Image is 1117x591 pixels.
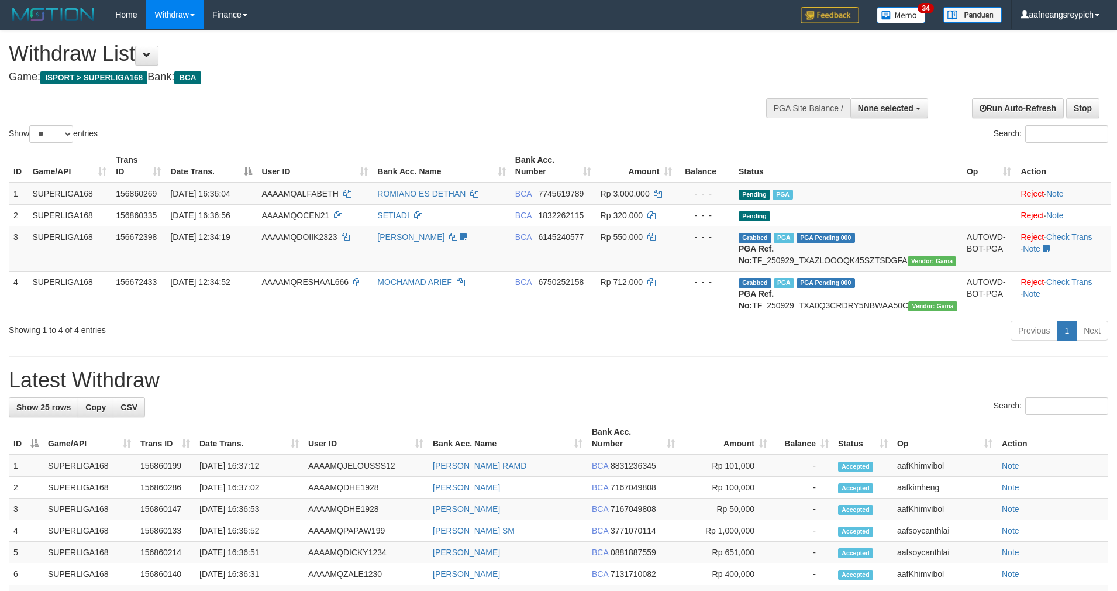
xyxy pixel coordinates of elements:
[611,526,656,535] span: Copy 3771070114 to clipboard
[116,232,157,242] span: 156672398
[838,570,873,580] span: Accepted
[377,277,452,287] a: MOCHAMAD ARIEF
[43,477,136,499] td: SUPERLIGA168
[592,548,608,557] span: BCA
[1016,204,1111,226] td: ·
[680,477,772,499] td: Rp 100,000
[1057,321,1077,341] a: 1
[611,548,656,557] span: Copy 0881887559 to clipboard
[195,520,304,542] td: [DATE] 16:36:52
[195,563,304,585] td: [DATE] 16:36:31
[9,71,733,83] h4: Game: Bank:
[120,403,137,412] span: CSV
[511,149,596,183] th: Bank Acc. Number: activate to sort column ascending
[27,183,111,205] td: SUPERLIGA168
[1025,397,1108,415] input: Search:
[9,499,43,520] td: 3
[772,455,833,477] td: -
[85,403,106,412] span: Copy
[136,520,195,542] td: 156860133
[772,563,833,585] td: -
[994,125,1108,143] label: Search:
[592,504,608,514] span: BCA
[772,421,833,455] th: Balance: activate to sort column ascending
[136,477,195,499] td: 156860286
[515,189,532,198] span: BCA
[734,226,962,271] td: TF_250929_TXAZLOOOQK45SZTSDGFA
[611,461,656,470] span: Copy 8831236345 to clipboard
[195,477,304,499] td: [DATE] 16:37:02
[261,232,337,242] span: AAAAMQDOIIK2323
[538,277,584,287] span: Copy 6750252158 to clipboard
[892,477,997,499] td: aafkimheng
[1016,149,1111,183] th: Action
[680,563,772,585] td: Rp 400,000
[1023,289,1040,298] a: Note
[850,98,928,118] button: None selected
[1021,189,1044,198] a: Reject
[43,520,136,542] td: SUPERLIGA168
[801,7,859,23] img: Feedback.jpg
[1002,569,1019,579] a: Note
[943,7,1002,23] img: panduan.png
[611,504,656,514] span: Copy 7167049808 to clipboard
[377,189,466,198] a: ROMIANO ES DETHAN
[592,483,608,492] span: BCA
[734,149,962,183] th: Status
[261,189,338,198] span: AAAAMQALFABETH
[433,526,515,535] a: [PERSON_NAME] SM
[9,319,457,336] div: Showing 1 to 4 of 4 entries
[136,542,195,563] td: 156860214
[515,211,532,220] span: BCA
[1046,232,1092,242] a: Check Trans
[1076,321,1108,341] a: Next
[9,563,43,585] td: 6
[16,403,71,412] span: Show 25 rows
[538,232,584,242] span: Copy 6145240577 to clipboard
[9,125,98,143] label: Show entries
[739,211,770,221] span: Pending
[592,461,608,470] span: BCA
[116,277,157,287] span: 156672433
[601,189,650,198] span: Rp 3.000.000
[838,527,873,537] span: Accepted
[833,421,892,455] th: Status: activate to sort column ascending
[592,526,608,535] span: BCA
[1002,526,1019,535] a: Note
[43,499,136,520] td: SUPERLIGA168
[1021,211,1044,220] a: Reject
[43,455,136,477] td: SUPERLIGA168
[680,455,772,477] td: Rp 101,000
[739,233,771,243] span: Grabbed
[1016,271,1111,316] td: · ·
[304,499,428,520] td: AAAAMQDHE1928
[9,226,27,271] td: 3
[601,211,643,220] span: Rp 320.000
[892,542,997,563] td: aafsoycanthlai
[592,569,608,579] span: BCA
[136,421,195,455] th: Trans ID: activate to sort column ascending
[962,149,1016,183] th: Op: activate to sort column ascending
[433,483,500,492] a: [PERSON_NAME]
[892,499,997,520] td: aafKhimvibol
[43,542,136,563] td: SUPERLIGA168
[27,226,111,271] td: SUPERLIGA168
[908,301,957,311] span: Vendor URL: https://trx31.1velocity.biz
[797,233,855,243] span: PGA Pending
[997,421,1108,455] th: Action
[40,71,147,84] span: ISPORT > SUPERLIGA168
[681,276,729,288] div: - - -
[257,149,373,183] th: User ID: activate to sort column ascending
[515,232,532,242] span: BCA
[304,455,428,477] td: AAAAMQJELOUSSS12
[681,209,729,221] div: - - -
[515,277,532,287] span: BCA
[1046,211,1064,220] a: Note
[136,455,195,477] td: 156860199
[739,244,774,265] b: PGA Ref. No:
[113,397,145,417] a: CSV
[601,232,643,242] span: Rp 550.000
[773,190,793,200] span: Marked by aafsoycanthlai
[772,542,833,563] td: -
[195,455,304,477] td: [DATE] 16:37:12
